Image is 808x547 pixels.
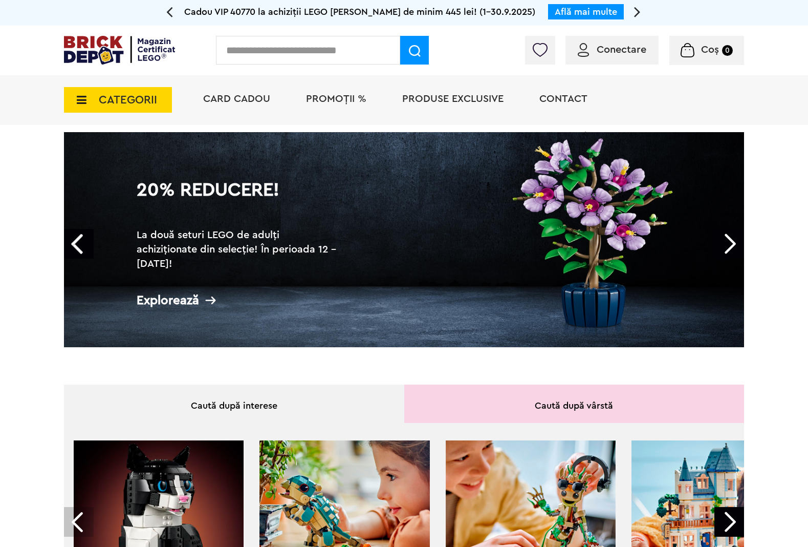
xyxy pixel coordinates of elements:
[701,45,719,55] span: Coș
[137,181,341,218] h1: 20% Reducere!
[722,45,733,56] small: 0
[555,7,617,16] a: Află mai multe
[64,229,94,259] a: Prev
[539,94,587,104] a: Contact
[184,7,535,16] span: Cadou VIP 40770 la achiziții LEGO [PERSON_NAME] de minim 445 lei! (1-30.9.2025)
[99,94,157,106] span: CATEGORII
[137,294,341,307] div: Explorează
[64,132,744,347] a: 20% Reducere!La două seturi LEGO de adulți achiziționate din selecție! În perioada 12 - [DATE]!Ex...
[64,385,404,423] div: Caută după interese
[402,94,504,104] a: Produse exclusive
[203,94,270,104] a: Card Cadou
[714,229,744,259] a: Next
[306,94,366,104] a: PROMOȚII %
[597,45,646,55] span: Conectare
[137,228,341,271] h2: La două seturi LEGO de adulți achiziționate din selecție! În perioada 12 - [DATE]!
[578,45,646,55] a: Conectare
[404,385,745,423] div: Caută după vârstă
